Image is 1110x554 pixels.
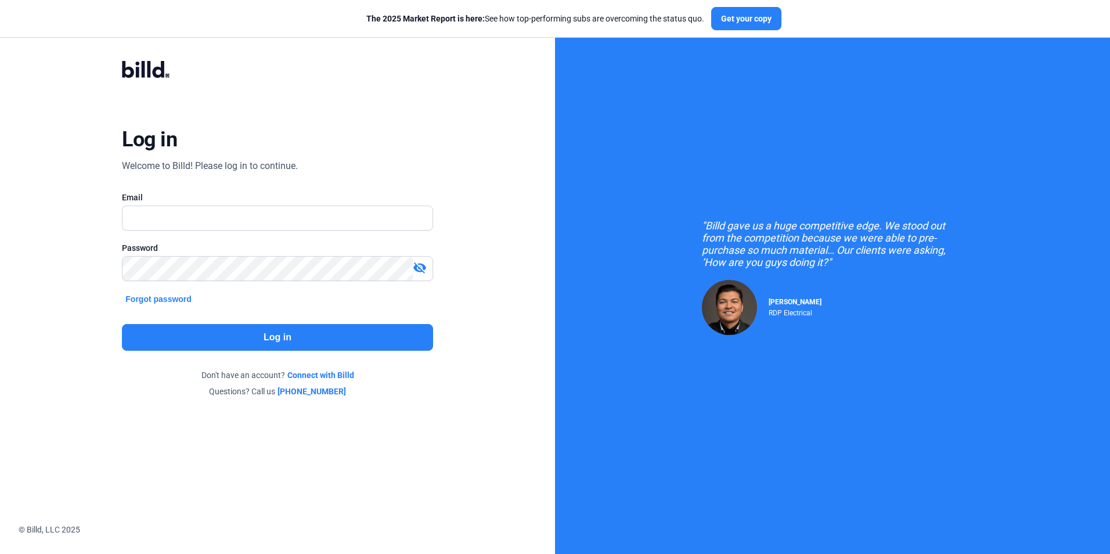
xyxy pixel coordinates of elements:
div: Log in [122,127,177,152]
a: [PHONE_NUMBER] [277,386,346,397]
button: Get your copy [711,7,781,30]
mat-icon: visibility_off [413,261,427,275]
div: Questions? Call us [122,386,433,397]
span: The 2025 Market Report is here: [366,14,485,23]
button: Forgot password [122,293,195,305]
div: Don't have an account? [122,369,433,381]
div: "Billd gave us a huge competitive edge. We stood out from the competition because we were able to... [702,220,963,268]
div: Email [122,192,433,203]
button: Log in [122,324,433,351]
span: [PERSON_NAME] [769,298,821,306]
div: Welcome to Billd! Please log in to continue. [122,159,298,173]
div: RDP Electrical [769,306,821,317]
div: Password [122,242,433,254]
img: Raul Pacheco [702,280,757,335]
div: See how top-performing subs are overcoming the status quo. [366,13,704,24]
a: Connect with Billd [287,369,354,381]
